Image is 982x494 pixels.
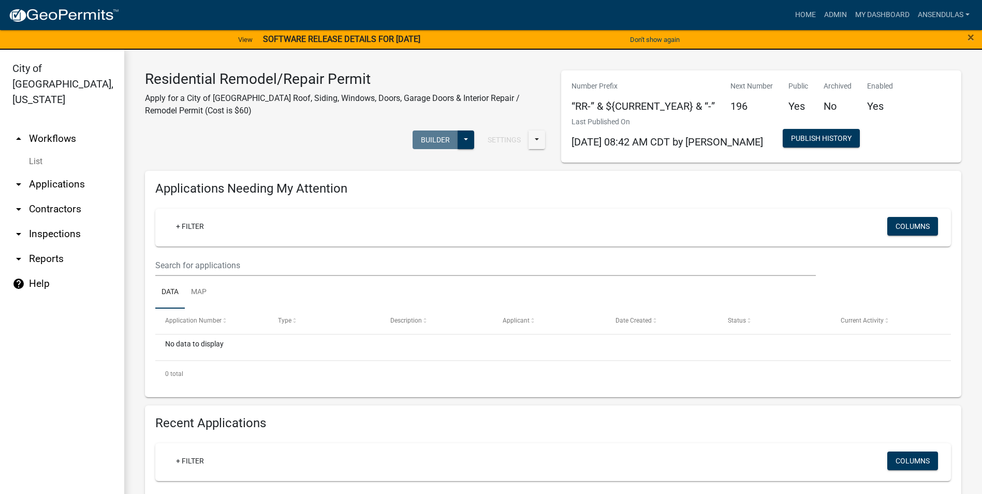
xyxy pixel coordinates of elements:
[820,5,851,25] a: Admin
[831,309,943,333] datatable-header-cell: Current Activity
[728,317,746,324] span: Status
[413,130,458,149] button: Builder
[155,335,951,360] div: No data to display
[390,317,422,324] span: Description
[788,81,808,92] p: Public
[165,317,222,324] span: Application Number
[380,309,493,333] datatable-header-cell: Description
[12,178,25,191] i: arrow_drop_down
[887,217,938,236] button: Columns
[783,129,860,148] button: Publish History
[155,276,185,309] a: Data
[278,317,291,324] span: Type
[626,31,684,48] button: Don't show again
[571,81,715,92] p: Number Prefix
[824,100,852,112] h5: No
[571,100,715,112] h5: “RR-” & ${CURRENT_YEAR} & “-”
[841,317,884,324] span: Current Activity
[783,135,860,143] wm-modal-confirm: Workflow Publish History
[168,452,212,470] a: + Filter
[12,133,25,145] i: arrow_drop_up
[12,203,25,215] i: arrow_drop_down
[968,31,974,43] button: Close
[824,81,852,92] p: Archived
[791,5,820,25] a: Home
[867,100,893,112] h5: Yes
[185,276,213,309] a: Map
[155,255,816,276] input: Search for applications
[851,5,914,25] a: My Dashboard
[479,130,529,149] button: Settings
[718,309,830,333] datatable-header-cell: Status
[606,309,718,333] datatable-header-cell: Date Created
[263,34,420,44] strong: SOFTWARE RELEASE DETAILS FOR [DATE]
[155,416,951,431] h4: Recent Applications
[571,136,763,148] span: [DATE] 08:42 AM CDT by [PERSON_NAME]
[168,217,212,236] a: + Filter
[867,81,893,92] p: Enabled
[145,92,546,117] p: Apply for a City of [GEOGRAPHIC_DATA] Roof, Siding, Windows, Doors, Garage Doors & Interior Repai...
[968,30,974,45] span: ×
[155,309,268,333] datatable-header-cell: Application Number
[615,317,652,324] span: Date Created
[12,253,25,265] i: arrow_drop_down
[145,70,546,88] h3: Residential Remodel/Repair Permit
[914,5,974,25] a: ansendulas
[234,31,257,48] a: View
[887,452,938,470] button: Columns
[493,309,605,333] datatable-header-cell: Applicant
[788,100,808,112] h5: Yes
[268,309,380,333] datatable-header-cell: Type
[155,181,951,196] h4: Applications Needing My Attention
[12,278,25,290] i: help
[155,361,951,387] div: 0 total
[730,100,773,112] h5: 196
[730,81,773,92] p: Next Number
[503,317,530,324] span: Applicant
[12,228,25,240] i: arrow_drop_down
[571,117,763,127] p: Last Published On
